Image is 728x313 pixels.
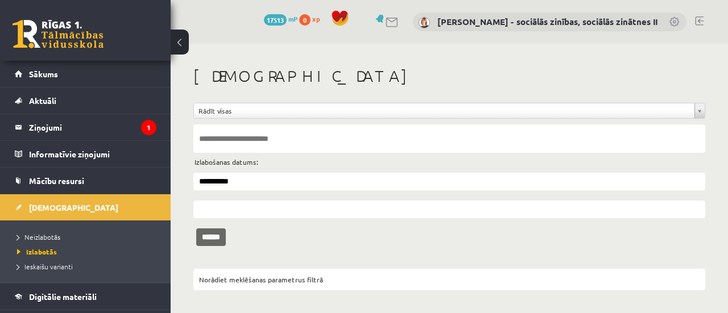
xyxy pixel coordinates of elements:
[29,69,58,79] span: Sākums
[299,14,311,26] span: 0
[29,291,97,302] span: Digitālie materiāli
[15,141,156,167] a: Informatīvie ziņojumi
[29,202,118,212] span: [DEMOGRAPHIC_DATA]
[17,247,159,257] a: Izlabotās
[17,261,159,272] a: Ieskaišu varianti
[199,274,700,285] div: Norādiet meklēšanas parametrus filtrā
[299,14,325,23] a: 0 xp
[15,283,156,310] a: Digitālie materiāli
[198,103,690,118] span: Rādīt visas
[15,114,156,140] a: Ziņojumi1
[264,14,287,26] span: 17513
[17,247,57,256] span: Izlabotās
[193,66,705,86] h1: [DEMOGRAPHIC_DATA]
[288,14,297,23] span: mP
[17,232,60,241] span: Neizlabotās
[13,20,104,48] a: Rīgas 1. Tālmācības vidusskola
[312,14,320,23] span: xp
[195,155,258,169] label: Izlabošanas datums:
[264,14,297,23] a: 17513 mP
[15,87,156,114] a: Aktuāli
[437,16,657,27] a: [PERSON_NAME] - sociālās zinības, sociālās zinātnes II
[15,61,156,87] a: Sākums
[17,232,159,242] a: Neizlabotās
[15,168,156,194] a: Mācību resursi
[15,194,156,220] a: [DEMOGRAPHIC_DATA]
[419,17,430,28] img: Anita Jozus - sociālās zinības, sociālās zinātnes II
[141,120,156,135] i: 1
[17,262,73,271] span: Ieskaišu varianti
[29,114,156,140] legend: Ziņojumi
[29,95,56,106] span: Aktuāli
[29,141,156,167] legend: Informatīvie ziņojumi
[29,176,84,186] span: Mācību resursi
[194,103,705,118] a: Rādīt visas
